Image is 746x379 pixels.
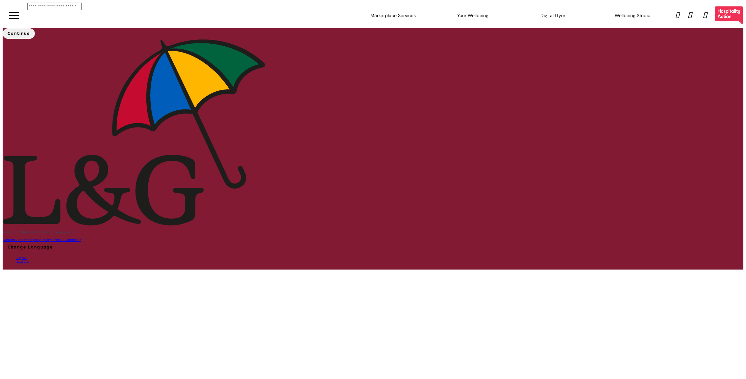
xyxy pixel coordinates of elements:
a: Content Sources [3,238,29,242]
div: Marketplace Services [359,5,427,25]
a: English [16,256,27,260]
a: Deutsch [16,260,29,264]
img: Spectrum.Life logo [3,39,266,226]
div: Your Wellbeing [439,5,507,25]
span: Continue [8,31,30,36]
button: Change Language [3,242,58,252]
div: Digital Gym [519,5,586,25]
a: Privacy Policy [29,238,51,242]
a: Terms & Conditions [51,238,81,242]
button: Continue [3,28,35,39]
div: Wellbeing Studio [599,5,666,25]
